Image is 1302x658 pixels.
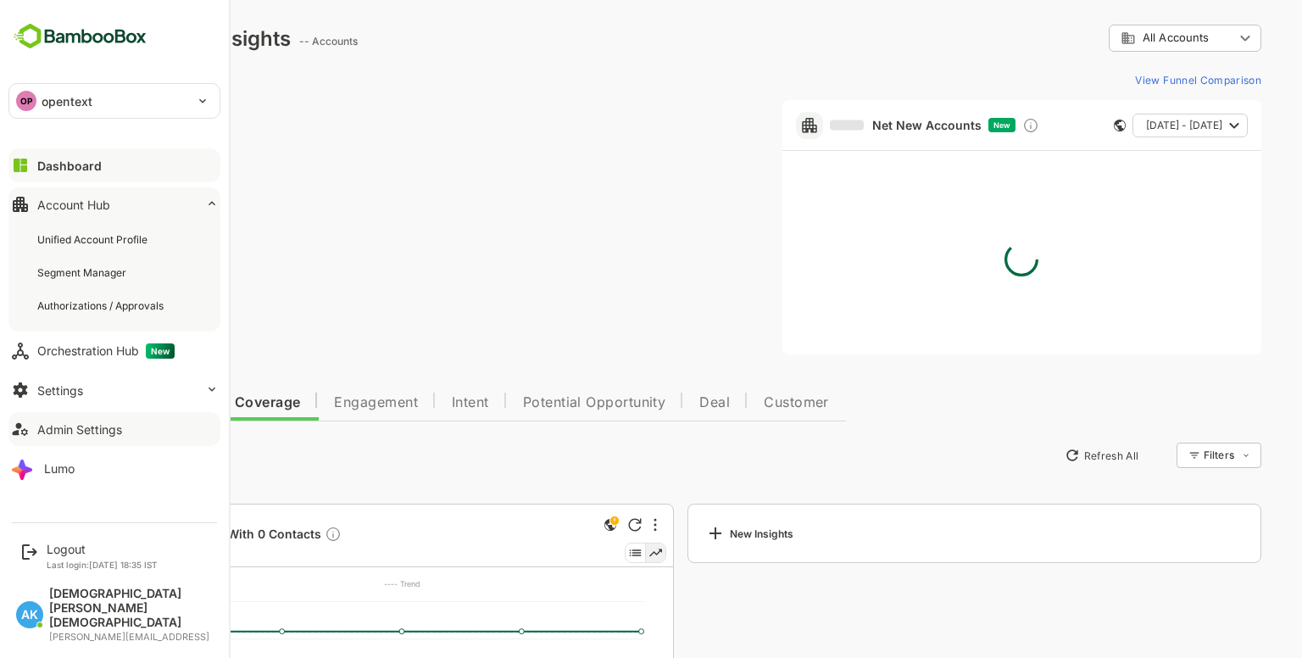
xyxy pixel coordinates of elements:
[640,396,670,410] span: Deal
[265,526,282,545] div: Description not present
[628,504,1202,563] a: New Insights
[392,396,430,410] span: Intent
[8,373,220,407] button: Settings
[541,515,561,538] div: This is a global insight. Segment selection is not applicable for this view
[49,587,212,630] div: [DEMOGRAPHIC_DATA][PERSON_NAME][DEMOGRAPHIC_DATA]
[8,334,220,368] button: Orchestration HubNew
[16,91,36,111] div: OP
[37,232,151,247] div: Unified Account Profile
[49,632,212,643] div: [PERSON_NAME][EMAIL_ADDRESS]
[1073,114,1188,137] button: [DATE] - [DATE]
[8,20,152,53] img: BambooboxFullLogoMark.5f36c76dfaba33ec1ec1367b70bb1252.svg
[704,396,770,410] span: Customer
[1087,114,1163,137] span: [DATE] - [DATE]
[1049,22,1202,55] div: All Accounts
[9,84,220,118] div: OPopentext
[1061,31,1175,46] div: All Accounts
[1054,120,1066,131] div: This card does not support filter and segments
[464,396,607,410] span: Potential Opportunity
[47,542,158,556] div: Logout
[16,601,43,628] div: AK
[963,117,980,134] div: Discover new ICP-fit accounts showing engagement — via intent surges, anonymous website visits, L...
[77,597,87,606] text: 30
[8,451,220,485] button: Lumo
[44,461,75,476] div: Lumo
[42,92,92,110] p: opentext
[8,148,220,182] button: Dashboard
[594,518,598,532] div: More
[275,396,359,410] span: Engagement
[37,198,110,212] div: Account Hub
[37,265,130,280] div: Segment Manager
[1143,440,1202,471] div: Filters
[37,298,167,313] div: Authorizations / Approvals
[37,159,102,173] div: Dashboard
[37,422,122,437] div: Admin Settings
[325,579,361,588] text: ---- Trend
[646,523,734,544] div: New Insights
[37,343,175,359] div: Orchestration Hub
[78,633,87,643] text: 20
[146,343,175,359] span: New
[1083,31,1149,44] span: All Accounts
[240,35,303,47] ag: -- Accounts
[569,518,582,532] div: Refresh
[1144,449,1175,461] div: Filters
[58,396,241,410] span: Data Quality and Coverage
[41,26,231,51] div: Dashboard Insights
[47,560,158,570] p: Last login: [DATE] 18:35 IST
[37,383,83,398] div: Settings
[8,187,220,221] button: Account Hub
[934,120,951,130] span: New
[8,412,220,446] button: Admin Settings
[90,526,289,545] a: 22 Accounts With 0 ContactsDescription not present
[90,526,282,545] span: 22 Accounts With 0 Contacts
[998,442,1087,469] button: Refresh All
[771,118,922,133] a: Net New Accounts
[1069,66,1202,93] button: View Funnel Comparison
[41,440,164,471] button: New Insights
